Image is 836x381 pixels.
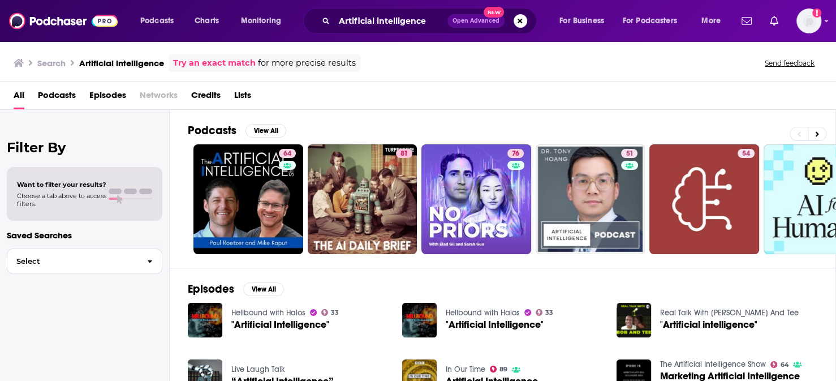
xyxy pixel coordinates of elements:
[245,124,286,138] button: View All
[321,309,339,316] a: 33
[14,86,24,109] a: All
[7,249,162,274] button: Select
[737,11,756,31] a: Show notifications dropdown
[396,149,412,158] a: 81
[660,359,766,369] a: The Artificial Intelligence Show
[738,149,755,158] a: 54
[626,148,633,160] span: 51
[402,303,437,337] img: "Artificial Intelligence"
[447,14,505,28] button: Open AdvancedNew
[545,310,553,315] span: 33
[621,149,637,158] a: 51
[761,58,818,68] button: Send feedback
[446,320,544,329] a: "Artificial Intelligence"
[314,8,548,34] div: Search podcasts, credits, & more...
[536,144,645,254] a: 51
[693,12,735,30] button: open menu
[173,57,256,70] a: Try an exact match
[331,310,339,315] span: 33
[507,149,524,158] a: 76
[234,86,251,109] a: Lists
[446,308,520,318] a: Hellbound with Halos
[188,123,286,138] a: PodcastsView All
[796,8,821,33] span: Logged in as TESSWOODSPR
[132,12,188,30] button: open menu
[17,192,106,208] span: Choose a tab above to access filters.
[7,258,138,265] span: Select
[231,308,305,318] a: Hellbound with Halos
[193,144,303,254] a: 64
[334,12,447,30] input: Search podcasts, credits, & more...
[400,148,408,160] span: 81
[742,148,750,160] span: 54
[551,12,618,30] button: open menu
[188,282,284,296] a: EpisodesView All
[617,303,651,337] img: "Artificial intelligence"
[701,13,721,29] span: More
[89,86,126,109] a: Episodes
[490,366,508,373] a: 89
[770,361,789,368] a: 64
[812,8,821,18] svg: Add a profile image
[623,13,677,29] span: For Podcasters
[660,308,799,318] a: Real Talk With Bob And Tee
[79,58,164,69] h3: Artificial intelligence
[796,8,821,33] img: User Profile
[453,18,499,24] span: Open Advanced
[241,13,281,29] span: Monitoring
[7,230,162,241] p: Saved Searches
[195,13,219,29] span: Charts
[484,7,504,18] span: New
[283,148,291,160] span: 64
[615,12,693,30] button: open menu
[279,149,296,158] a: 64
[233,12,296,30] button: open menu
[780,362,788,367] span: 64
[231,320,329,329] a: "Artificial Intelligence"
[188,303,222,337] img: "Artificial Intelligence"
[7,139,162,156] h2: Filter By
[660,320,757,329] a: "Artificial intelligence"
[512,148,519,160] span: 76
[421,144,531,254] a: 76
[536,309,554,316] a: 33
[188,282,234,296] h2: Episodes
[37,58,66,69] h3: Search
[258,57,356,70] span: for more precise results
[765,11,783,31] a: Show notifications dropdown
[499,367,507,372] span: 89
[231,365,285,374] a: Live Laugh Talk
[649,144,759,254] a: 54
[187,12,226,30] a: Charts
[17,181,106,189] span: Want to filter your results?
[9,10,118,32] img: Podchaser - Follow, Share and Rate Podcasts
[188,123,236,138] h2: Podcasts
[191,86,221,109] a: Credits
[140,13,174,29] span: Podcasts
[140,86,178,109] span: Networks
[446,365,485,374] a: In Our Time
[243,282,284,296] button: View All
[796,8,821,33] button: Show profile menu
[308,144,417,254] a: 81
[559,13,604,29] span: For Business
[38,86,76,109] a: Podcasts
